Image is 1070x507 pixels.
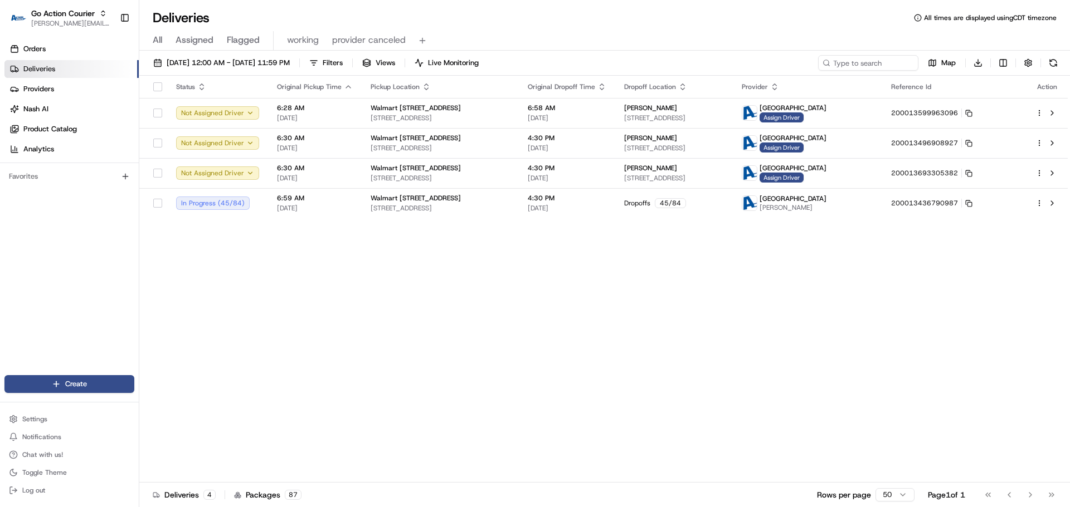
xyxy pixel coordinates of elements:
[891,109,972,117] button: 200013599963096
[655,198,686,208] div: 45 / 84
[760,104,826,112] span: [GEOGRAPHIC_DATA]
[4,80,139,98] a: Providers
[176,82,195,91] span: Status
[23,44,46,54] span: Orders
[65,379,87,389] span: Create
[371,104,461,112] span: Walmart [STREET_ADDRESS]
[528,104,606,112] span: 6:58 AM
[742,136,757,150] img: ActionCourier.png
[153,489,216,500] div: Deliveries
[323,58,343,68] span: Filters
[371,204,510,213] span: [STREET_ADDRESS]
[277,114,353,122] span: [DATE]
[760,134,826,142] span: [GEOGRAPHIC_DATA]
[891,199,972,208] button: 200013436790987
[371,164,461,173] span: Walmart [STREET_ADDRESS]
[742,82,768,91] span: Provider
[371,174,510,183] span: [STREET_ADDRESS]
[277,134,353,142] span: 6:30 AM
[891,82,931,91] span: Reference Id
[371,82,420,91] span: Pickup Location
[624,199,650,208] span: Dropoffs
[176,136,259,150] button: Not Assigned Driver
[9,14,27,21] img: Go Action Courier
[22,450,63,459] span: Chat with us!
[23,104,48,114] span: Nash AI
[22,486,45,495] span: Log out
[285,490,301,500] div: 87
[371,114,510,122] span: [STREET_ADDRESS]
[624,82,676,91] span: Dropoff Location
[528,82,595,91] span: Original Dropoff Time
[203,490,216,500] div: 4
[760,164,826,173] span: [GEOGRAPHIC_DATA]
[332,33,406,47] span: provider canceled
[22,415,47,424] span: Settings
[891,139,972,147] button: 200013496908927
[22,468,67,477] span: Toggle Theme
[4,4,115,31] button: Go Action CourierGo Action Courier[PERSON_NAME][EMAIL_ADDRESS][DOMAIN_NAME]
[760,142,804,152] span: Assign Driver
[941,58,956,68] span: Map
[277,174,353,183] span: [DATE]
[923,55,961,71] button: Map
[277,204,353,213] span: [DATE]
[528,204,606,213] span: [DATE]
[528,144,606,152] span: [DATE]
[357,55,400,71] button: Views
[4,465,134,480] button: Toggle Theme
[4,483,134,498] button: Log out
[1045,55,1061,71] button: Refresh
[4,140,139,158] a: Analytics
[4,120,139,138] a: Product Catalog
[624,134,677,142] span: [PERSON_NAME]
[227,33,260,47] span: Flagged
[760,194,826,203] span: [GEOGRAPHIC_DATA]
[31,8,95,19] button: Go Action Courier
[23,84,54,94] span: Providers
[742,196,757,210] img: ActionCourier.png
[1035,82,1059,91] div: Action
[277,164,353,173] span: 6:30 AM
[287,33,319,47] span: working
[153,9,210,27] h1: Deliveries
[4,447,134,462] button: Chat with us!
[176,33,213,47] span: Assigned
[428,58,479,68] span: Live Monitoring
[624,104,677,112] span: [PERSON_NAME]
[176,166,259,180] button: Not Assigned Driver
[624,144,724,152] span: [STREET_ADDRESS]
[277,82,342,91] span: Original Pickup Time
[22,432,61,441] span: Notifications
[234,489,301,500] div: Packages
[760,173,804,183] span: Assign Driver
[277,144,353,152] span: [DATE]
[23,124,77,134] span: Product Catalog
[4,40,139,58] a: Orders
[760,203,826,212] span: [PERSON_NAME]
[528,174,606,183] span: [DATE]
[176,106,259,120] button: Not Assigned Driver
[624,164,677,173] span: [PERSON_NAME]
[928,489,965,500] div: Page 1 of 1
[371,144,510,152] span: [STREET_ADDRESS]
[371,134,461,142] span: Walmart [STREET_ADDRESS]
[924,13,1057,22] span: All times are displayed using CDT timezone
[528,134,606,142] span: 4:30 PM
[371,194,461,203] span: Walmart [STREET_ADDRESS]
[528,194,606,203] span: 4:30 PM
[742,106,757,120] img: ActionCourier.png
[760,112,804,122] span: Assign Driver
[817,489,871,500] p: Rows per page
[528,164,606,173] span: 4:30 PM
[31,19,111,28] button: [PERSON_NAME][EMAIL_ADDRESS][DOMAIN_NAME]
[277,194,353,203] span: 6:59 AM
[23,144,54,154] span: Analytics
[167,58,290,68] span: [DATE] 12:00 AM - [DATE] 11:59 PM
[4,375,134,393] button: Create
[818,55,918,71] input: Type to search
[4,60,139,78] a: Deliveries
[4,429,134,445] button: Notifications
